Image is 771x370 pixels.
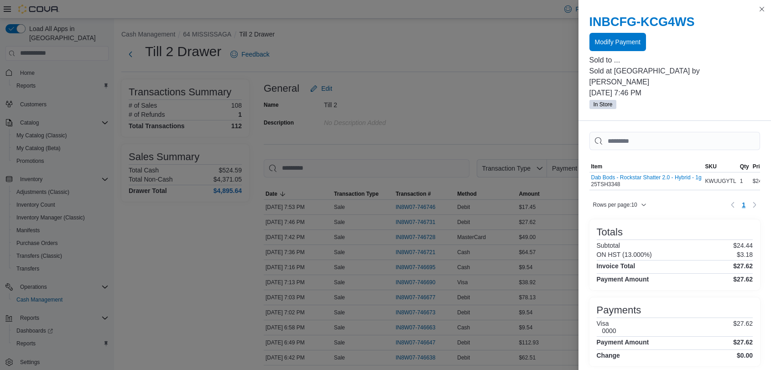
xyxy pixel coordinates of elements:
h4: $0.00 [737,352,753,359]
h6: ON HST (13.000%) [597,251,652,258]
nav: Pagination for table: MemoryTable from EuiInMemoryTable [727,198,760,212]
h3: Payments [597,305,641,316]
p: [DATE] 7:46 PM [589,88,761,99]
h3: Totals [597,227,623,238]
span: Modify Payment [595,37,641,47]
h6: Subtotal [597,242,620,249]
span: In Store [589,100,617,109]
span: Item [591,163,603,170]
p: Sold to ... [589,55,761,66]
span: SKU [705,163,717,170]
h4: $27.62 [733,262,753,270]
button: Dab Bods - Rockstar Shatter 2.0 - Hybrid - 1g [591,174,702,181]
h4: $27.62 [733,276,753,283]
p: $3.18 [737,251,753,258]
span: Price [753,163,766,170]
button: Previous page [727,199,738,210]
input: This is a search bar. As you type, the results lower in the page will automatically filter. [589,132,761,150]
ul: Pagination for table: MemoryTable from EuiInMemoryTable [738,198,749,212]
h4: Change [597,352,620,359]
h2: INBCFG-KCG4WS [589,15,761,29]
button: Next page [749,199,760,210]
h4: $27.62 [733,339,753,346]
button: SKU [703,161,738,172]
p: $27.62 [733,320,753,334]
div: 25TSH3348 [591,174,702,188]
div: 1 [738,176,751,187]
h4: Payment Amount [597,339,649,346]
button: Item [589,161,703,172]
button: Page 1 of 1 [738,198,749,212]
button: Close this dialog [756,4,767,15]
h4: Invoice Total [597,262,636,270]
button: Qty [738,161,751,172]
h4: Payment Amount [597,276,649,283]
span: 1 [742,200,745,209]
p: $24.44 [733,242,753,249]
button: Modify Payment [589,33,646,51]
p: Sold at [GEOGRAPHIC_DATA] by [PERSON_NAME] [589,66,761,88]
span: KWUUGYTL [705,177,736,185]
button: Rows per page:10 [589,199,650,210]
span: Rows per page : 10 [593,201,637,208]
span: In Store [594,100,613,109]
h6: Visa [597,320,616,327]
span: Qty [740,163,749,170]
h6: 0000 [602,327,616,334]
